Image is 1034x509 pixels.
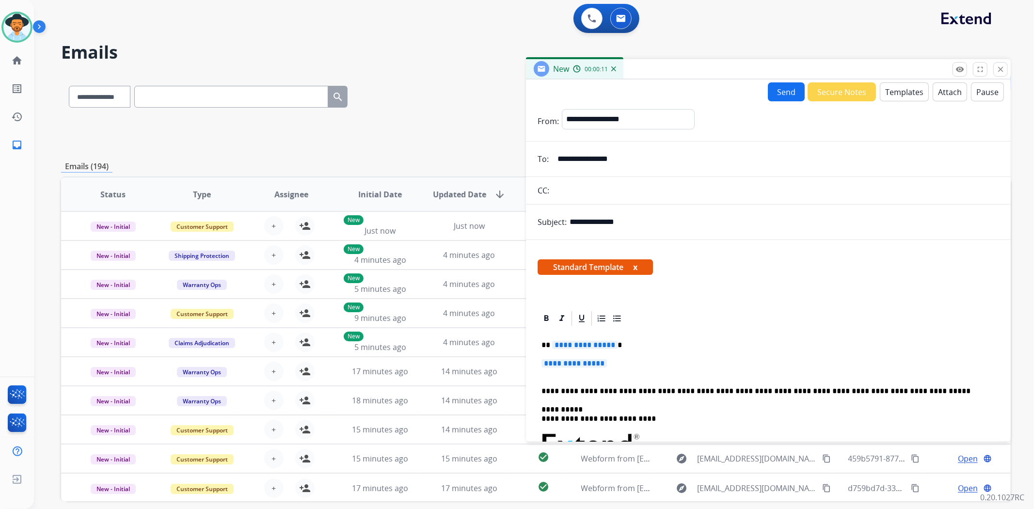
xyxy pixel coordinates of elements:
[91,309,136,319] span: New - Initial
[633,261,637,273] button: x
[443,250,495,260] span: 4 minutes ago
[454,221,485,231] span: Just now
[299,336,311,348] mat-icon: person_add
[538,259,653,275] span: Standard Template
[91,222,136,232] span: New - Initial
[352,453,408,464] span: 15 minutes ago
[352,366,408,377] span: 17 minutes ago
[271,336,276,348] span: +
[808,82,876,101] button: Secure Notes
[443,337,495,348] span: 4 minutes ago
[354,313,406,323] span: 9 minutes ago
[538,451,549,463] mat-icon: check_circle
[344,332,364,341] p: New
[538,481,549,493] mat-icon: check_circle
[553,64,569,74] span: New
[264,245,284,265] button: +
[332,91,344,103] mat-icon: search
[177,367,227,377] span: Warranty Ops
[61,43,1011,62] h2: Emails
[354,254,406,265] span: 4 minutes ago
[271,482,276,494] span: +
[441,366,497,377] span: 14 minutes ago
[264,274,284,294] button: +
[697,453,816,464] span: [EMAIL_ADDRESS][DOMAIN_NAME]
[171,425,234,435] span: Customer Support
[494,189,506,200] mat-icon: arrow_downward
[169,338,235,348] span: Claims Adjudication
[264,362,284,381] button: +
[344,244,364,254] p: New
[697,482,816,494] span: [EMAIL_ADDRESS][DOMAIN_NAME]
[976,65,985,74] mat-icon: fullscreen
[610,311,624,326] div: Bullet List
[299,424,311,435] mat-icon: person_add
[443,279,495,289] span: 4 minutes ago
[91,367,136,377] span: New - Initial
[299,453,311,464] mat-icon: person_add
[352,395,408,406] span: 18 minutes ago
[848,453,996,464] span: 459b5791-8774-41a5-a5d2-83a2d35eb9ff
[980,492,1024,503] p: 0.20.1027RC
[91,338,136,348] span: New - Initial
[676,453,687,464] mat-icon: explore
[91,484,136,494] span: New - Initial
[538,185,549,196] p: CC:
[574,311,589,326] div: Underline
[299,307,311,319] mat-icon: person_add
[271,278,276,290] span: +
[299,366,311,377] mat-icon: person_add
[91,425,136,435] span: New - Initial
[271,307,276,319] span: +
[538,153,549,165] p: To:
[61,160,112,173] p: Emails (194)
[955,65,964,74] mat-icon: remove_red_eye
[354,342,406,352] span: 5 minutes ago
[264,333,284,352] button: +
[539,311,554,326] div: Bold
[933,82,967,101] button: Attach
[299,249,311,261] mat-icon: person_add
[11,55,23,66] mat-icon: home
[433,189,486,200] span: Updated Date
[983,484,992,493] mat-icon: language
[177,396,227,406] span: Warranty Ops
[11,111,23,123] mat-icon: history
[100,189,126,200] span: Status
[264,303,284,323] button: +
[441,453,497,464] span: 15 minutes ago
[441,424,497,435] span: 14 minutes ago
[555,311,569,326] div: Italic
[365,225,396,236] span: Just now
[344,273,364,283] p: New
[11,83,23,95] mat-icon: list_alt
[299,278,311,290] mat-icon: person_add
[264,216,284,236] button: +
[958,453,978,464] span: Open
[264,420,284,439] button: +
[971,82,1004,101] button: Pause
[171,484,234,494] span: Customer Support
[264,478,284,498] button: +
[171,454,234,464] span: Customer Support
[264,449,284,468] button: +
[299,220,311,232] mat-icon: person_add
[169,251,235,261] span: Shipping Protection
[91,454,136,464] span: New - Initial
[585,65,608,73] span: 00:00:11
[91,280,136,290] span: New - Initial
[91,396,136,406] span: New - Initial
[299,482,311,494] mat-icon: person_add
[11,139,23,151] mat-icon: inbox
[177,280,227,290] span: Warranty Ops
[441,483,497,493] span: 17 minutes ago
[880,82,929,101] button: Templates
[271,249,276,261] span: +
[911,484,920,493] mat-icon: content_copy
[352,424,408,435] span: 15 minutes ago
[581,483,801,493] span: Webform from [EMAIL_ADDRESS][DOMAIN_NAME] on [DATE]
[354,284,406,294] span: 5 minutes ago
[3,14,31,41] img: avatar
[91,251,136,261] span: New - Initial
[299,395,311,406] mat-icon: person_add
